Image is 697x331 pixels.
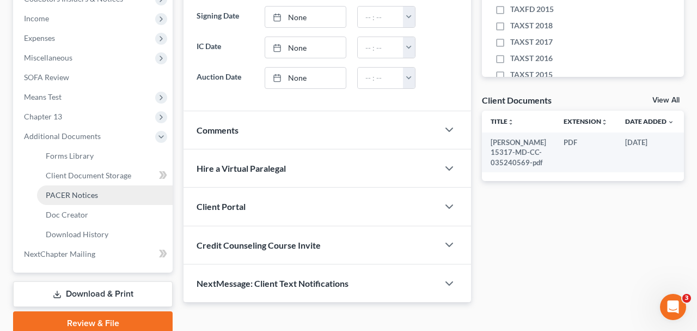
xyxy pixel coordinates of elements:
span: TAXFD 2015 [510,4,554,15]
td: PDF [555,133,616,172]
span: Hire a Virtual Paralegal [197,163,286,173]
a: Doc Creator [37,205,173,225]
a: Extensionunfold_more [564,117,608,125]
span: TAXST 2015 [510,69,553,80]
a: SOFA Review [15,68,173,87]
span: TAXST 2016 [510,53,553,64]
a: NextChapter Mailing [15,244,173,264]
span: Comments [197,125,239,135]
iframe: Intercom live chat [660,294,686,320]
span: NextMessage: Client Text Notifications [197,278,348,288]
i: unfold_more [508,119,514,125]
td: [DATE] [616,133,683,172]
span: Expenses [24,33,55,43]
span: Means Test [24,92,62,101]
span: Additional Documents [24,131,101,141]
span: NextChapter Mailing [24,249,95,258]
span: TAXST 2018 [510,20,553,31]
span: SOFA Review [24,73,69,82]
a: Download History [37,225,173,244]
div: Client Documents [482,94,552,106]
input: -- : -- [358,68,403,88]
a: Titleunfold_more [491,117,514,125]
span: Client Document Storage [46,171,131,180]
span: Doc Creator [46,210,88,219]
span: 3 [682,294,691,303]
span: Credit Counseling Course Invite [197,240,321,250]
i: unfold_more [601,119,608,125]
a: Client Document Storage [37,166,173,185]
span: Miscellaneous [24,53,72,62]
a: None [265,37,346,58]
a: Date Added expand_more [625,117,674,125]
a: View All [652,97,680,104]
a: Download & Print [13,281,173,307]
label: Signing Date [191,6,259,28]
td: [PERSON_NAME] 15317-MD-CC-035240569-pdf [482,133,555,172]
span: Forms Library [46,151,94,160]
input: -- : -- [358,7,403,27]
span: PACER Notices [46,190,98,200]
a: Forms Library [37,146,173,166]
label: Auction Date [191,67,259,89]
a: PACER Notices [37,185,173,205]
i: expand_more [668,119,674,125]
span: Chapter 13 [24,112,62,121]
label: IC Date [191,37,259,58]
input: -- : -- [358,37,403,58]
a: None [265,7,346,27]
span: Income [24,14,49,23]
span: Client Portal [197,201,246,212]
a: None [265,68,346,88]
span: Download History [46,230,108,239]
span: TAXST 2017 [510,37,553,47]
